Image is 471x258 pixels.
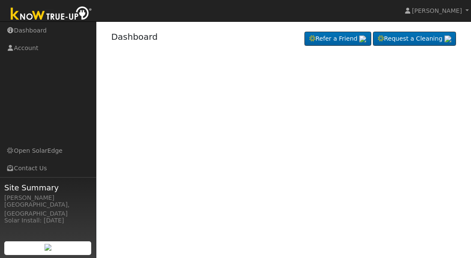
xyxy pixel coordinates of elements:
[4,216,92,225] div: Solar Install: [DATE]
[111,32,158,42] a: Dashboard
[4,200,92,218] div: [GEOGRAPHIC_DATA], [GEOGRAPHIC_DATA]
[444,36,451,42] img: retrieve
[4,193,92,202] div: [PERSON_NAME]
[412,7,462,14] span: [PERSON_NAME]
[373,32,456,46] a: Request a Cleaning
[6,5,96,24] img: Know True-Up
[4,182,92,193] span: Site Summary
[45,244,51,251] img: retrieve
[359,36,366,42] img: retrieve
[304,32,371,46] a: Refer a Friend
